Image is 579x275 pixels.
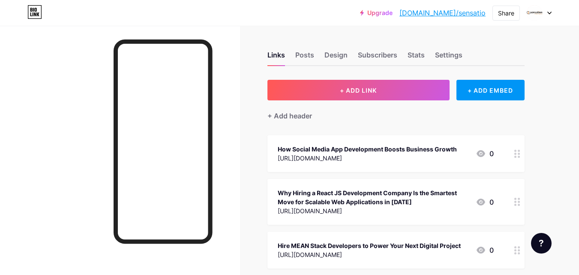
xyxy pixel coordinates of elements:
div: Links [267,50,285,65]
div: Design [324,50,348,65]
div: 0 [476,148,494,159]
span: + ADD LINK [340,87,377,94]
div: Share [498,9,514,18]
div: Hire MEAN Stack Developers to Power Your Next Digital Project [278,241,461,250]
div: Why Hiring a React JS Development Company Is the Smartest Move for Scalable Web Applications in [... [278,188,469,206]
div: [URL][DOMAIN_NAME] [278,250,461,259]
button: + ADD LINK [267,80,450,100]
div: + Add header [267,111,312,121]
div: [URL][DOMAIN_NAME] [278,206,469,215]
div: How Social Media App Development Boosts Business Growth [278,145,457,154]
a: Upgrade [360,9,393,16]
div: 0 [476,245,494,255]
div: 0 [476,197,494,207]
img: Sensation Solution Software [526,5,543,21]
div: Settings [435,50,462,65]
a: [DOMAIN_NAME]/sensatio [399,8,486,18]
div: Posts [295,50,314,65]
div: Subscribers [358,50,397,65]
div: Stats [408,50,425,65]
div: + ADD EMBED [456,80,525,100]
div: [URL][DOMAIN_NAME] [278,154,457,163]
